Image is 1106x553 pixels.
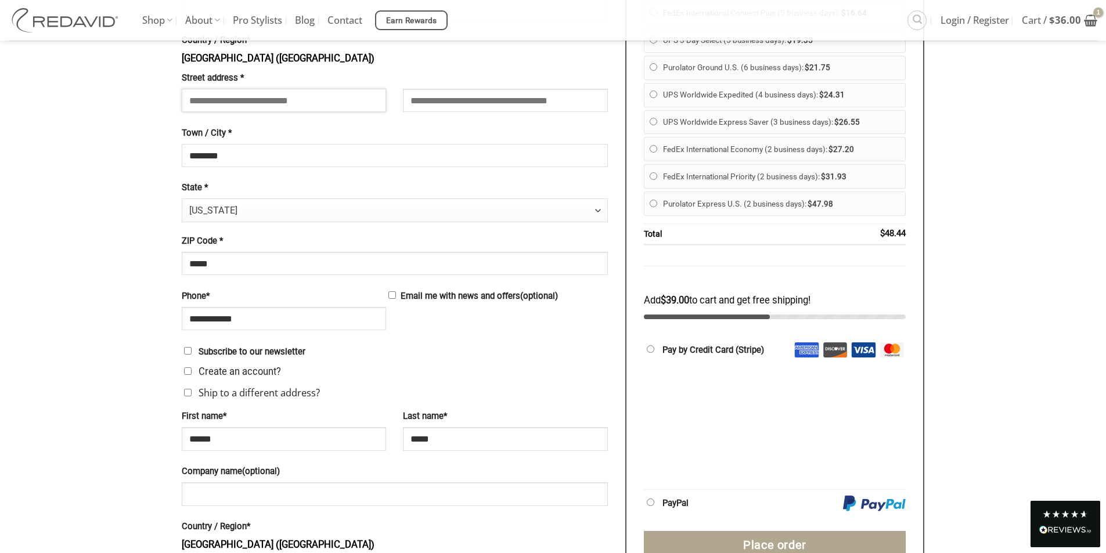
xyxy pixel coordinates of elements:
[819,91,824,99] span: $
[851,342,876,357] img: Visa
[794,342,819,357] img: Amex
[787,36,813,45] bdi: 19.35
[644,224,833,245] th: Total
[644,293,906,309] div: Add to cart and get free shipping!
[661,295,689,306] bdi: 39.00
[663,59,900,77] label: Purolator Ground U.S. (6 business days):
[375,10,448,30] a: Earn Rewards
[182,71,386,85] label: Street address
[182,520,608,534] label: Country / Region
[1039,526,1091,534] img: REVIEWS.io
[182,234,608,248] label: ZIP Code
[663,195,900,213] label: Purolator Express U.S. (2 business days):
[182,181,608,195] label: State
[182,539,374,550] strong: [GEOGRAPHIC_DATA] ([GEOGRAPHIC_DATA])
[386,15,437,27] span: Earn Rewards
[808,200,833,208] bdi: 47.98
[941,6,1009,35] span: Login / Register
[823,342,848,357] img: Discover
[9,8,125,32] img: REDAVID Salon Products | United States
[821,172,846,181] bdi: 31.93
[663,86,900,104] label: UPS Worldwide Expedited (4 business days):
[843,496,906,512] img: PayPal
[184,347,192,355] input: Subscribe to our newsletter
[662,345,764,355] label: Pay by Credit Card (Stripe)
[182,465,608,479] label: Company name
[819,91,845,99] bdi: 24.31
[880,228,906,238] bdi: 48.44
[182,290,386,303] label: Phone
[663,113,900,131] label: UPS Worldwide Express Saver (3 business days):
[663,168,900,186] label: FedEx International Priority (2 business days):
[1049,13,1055,27] span: $
[808,200,812,208] span: $
[199,386,320,399] span: Ship to a different address?
[805,63,809,72] span: $
[834,118,839,126] span: $
[1042,509,1089,519] div: 4.8 Stars
[661,295,666,306] span: $
[242,466,280,476] span: (optional)
[834,118,860,126] bdi: 26.55
[805,63,830,72] bdi: 21.75
[828,145,854,154] bdi: 27.20
[907,10,927,30] a: Search
[1049,13,1081,27] bdi: 36.00
[182,290,608,303] label: Email me with news and offers
[184,367,192,375] input: Create an account?
[642,357,904,476] iframe: Secure payment input frame
[821,172,826,181] span: $
[199,366,281,377] span: Create an account?
[880,342,905,357] img: Mastercard
[787,36,792,45] span: $
[1039,523,1091,538] div: Read All Reviews
[184,389,192,396] input: Ship to a different address?
[520,291,558,301] span: (optional)
[388,291,396,299] input: Email me with news and offers(optional)
[1031,501,1100,547] div: Read All Reviews
[828,145,833,154] span: $
[182,410,386,424] label: First name
[663,140,900,158] label: FedEx International Economy (2 business days):
[182,53,374,64] strong: [GEOGRAPHIC_DATA] ([GEOGRAPHIC_DATA])
[182,126,608,140] label: Town / City
[199,346,305,357] span: Subscribe to our newsletter
[182,198,608,222] span: State
[189,199,594,222] span: North Dakota
[1022,6,1081,35] span: Cart /
[403,410,607,424] label: Last name
[880,228,885,238] span: $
